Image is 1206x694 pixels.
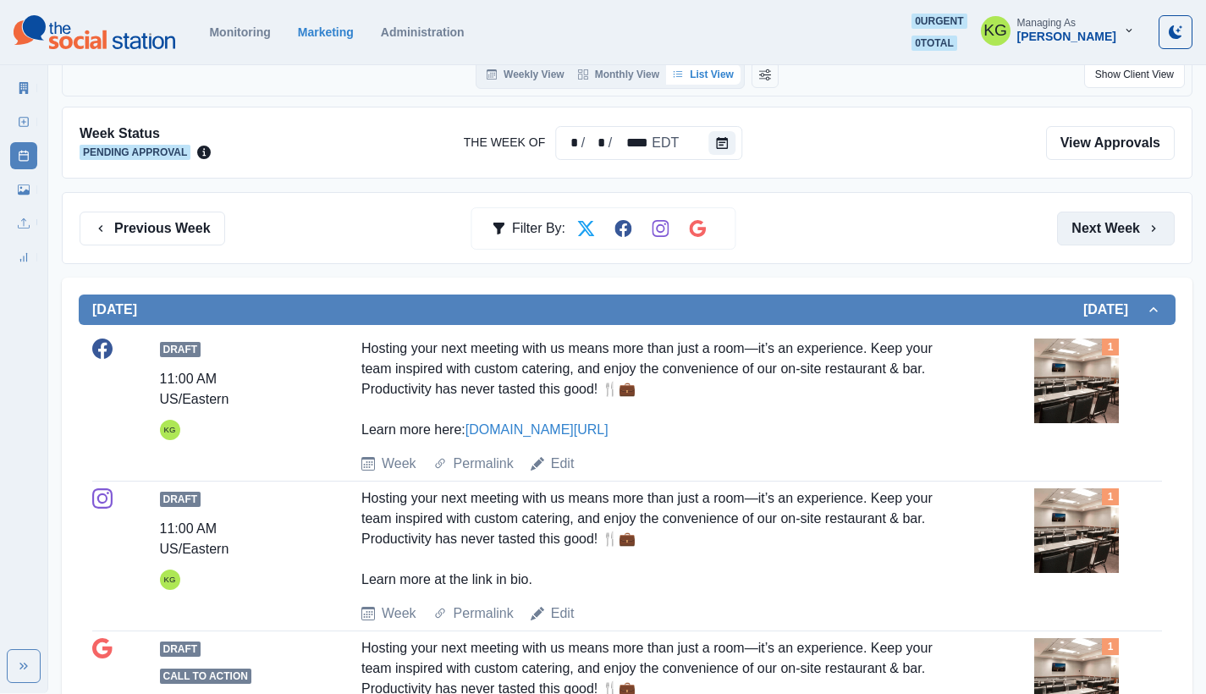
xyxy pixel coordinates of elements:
[555,126,742,160] div: The Week Of
[1102,638,1119,655] div: Total Media Attached
[1102,488,1119,505] div: Total Media Attached
[911,36,957,51] span: 0 total
[1084,61,1185,88] button: Show Client View
[1034,488,1119,573] img: f7stflecomzahcdvegxs
[79,295,1176,325] button: [DATE][DATE]
[361,488,961,590] div: Hosting your next meeting with us means more than just a room—it’s an experience. Keep your team ...
[580,133,586,153] div: /
[911,14,966,29] span: 0 urgent
[160,642,201,657] span: Draft
[1046,126,1175,160] a: View Approvals
[14,15,175,49] img: logoTextSVG.62801f218bc96a9b266caa72a09eb111.svg
[492,212,565,245] div: Filter By:
[80,212,225,245] button: Previous Week
[559,133,680,153] div: Date
[607,133,614,153] div: /
[1102,339,1119,355] div: Total Media Attached
[465,422,609,437] a: [DOMAIN_NAME][URL]
[92,301,137,317] h2: [DATE]
[586,133,607,153] div: The Week Of
[10,74,37,102] a: Marketing Summary
[480,64,571,85] button: Weekly View
[160,669,251,684] span: Call to Action
[160,342,201,357] span: Draft
[7,649,41,683] button: Expand
[1159,15,1192,49] button: Toggle Mode
[614,133,650,153] div: The Week Of
[708,131,735,155] button: The Week Of
[454,454,514,474] a: Permalink
[160,492,201,507] span: Draft
[606,212,640,245] button: Filter by Facebook
[10,210,37,237] a: Uploads
[569,212,603,245] button: Filter by Twitter
[164,570,176,590] div: Katrina Gallardo
[361,339,961,440] div: Hosting your next meeting with us means more than just a room—it’s an experience. Keep your team ...
[1017,17,1076,29] div: Managing As
[160,369,288,410] div: 11:00 AM US/Eastern
[551,603,575,624] a: Edit
[666,64,741,85] button: List View
[1083,301,1145,317] h2: [DATE]
[551,454,575,474] a: Edit
[680,212,714,245] button: Filter by Google
[571,64,666,85] button: Monthly View
[10,244,37,271] a: Review Summary
[559,133,580,153] div: The Week Of
[454,603,514,624] a: Permalink
[1017,30,1116,44] div: [PERSON_NAME]
[464,134,545,151] label: The Week Of
[382,603,416,624] a: Week
[160,519,288,559] div: 11:00 AM US/Eastern
[209,25,270,39] a: Monitoring
[967,14,1148,47] button: Managing As[PERSON_NAME]
[298,25,354,39] a: Marketing
[983,10,1007,51] div: Katrina Gallardo
[643,212,677,245] button: Filter by Instagram
[1057,212,1175,245] button: Next Week
[80,125,211,141] h2: Week Status
[10,176,37,203] a: Media Library
[80,145,190,160] span: Pending Approval
[10,142,37,169] a: Post Schedule
[10,108,37,135] a: New Post
[164,420,176,440] div: Katrina Gallardo
[650,133,680,153] div: The Week Of
[381,25,465,39] a: Administration
[752,61,779,88] button: Change View Order
[1034,339,1119,423] img: f7stflecomzahcdvegxs
[382,454,416,474] a: Week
